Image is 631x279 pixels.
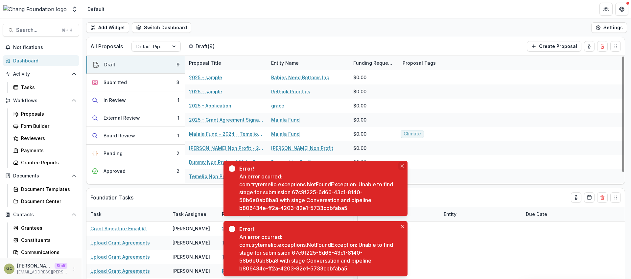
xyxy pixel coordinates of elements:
[189,145,263,151] a: [PERSON_NAME] Non Profit - 2024 - Temelio General [PERSON_NAME]
[222,253,296,260] a: Temelio Non Profit - 2024 - Temelio General [PERSON_NAME]
[11,196,79,207] a: Document Center
[271,88,310,95] a: Rethink Priorities
[615,3,628,16] button: Get Help
[522,211,551,218] div: Due Date
[239,165,394,173] div: Error!
[527,41,581,52] button: Create Proposal
[3,69,79,79] button: Open Activity
[239,173,397,212] div: An error ocurred: com.trytemelio.exceptions.NotFoundException: Unable to find stage for submissio...
[86,22,129,33] button: Add Widget
[21,84,74,91] div: Tasks
[86,207,169,221] div: Task
[169,207,218,221] div: Task Assignee
[271,102,284,109] a: grace
[173,267,210,274] div: [PERSON_NAME]
[353,116,366,123] div: $0.00
[176,150,179,157] div: 2
[399,56,481,70] div: Proposal Tags
[21,147,74,154] div: Payments
[267,59,303,66] div: Entity Name
[218,211,265,218] div: Related Proposal
[399,59,440,66] div: Proposal Tags
[3,55,79,66] a: Dashboard
[13,45,77,50] span: Notifications
[218,207,300,221] div: Related Proposal
[176,61,179,68] div: 9
[90,253,150,260] a: Upload Grant Agreements
[610,192,621,203] button: Drag
[21,186,74,193] div: Document Templates
[271,74,329,81] a: Babies Need Bottoms Inc
[21,237,74,244] div: Constituents
[169,211,210,218] div: Task Assignee
[16,27,58,33] span: Search...
[104,168,126,174] div: Approved
[104,61,115,68] div: Draft
[349,56,399,70] div: Funding Requested
[13,173,69,179] span: Documents
[173,239,210,246] div: [PERSON_NAME]
[189,102,231,109] a: 2025 - Application
[267,56,349,70] div: Entity Name
[11,235,79,245] a: Constituents
[21,159,74,166] div: Grantee Reports
[610,41,621,52] button: Drag
[398,162,406,170] button: Close
[189,74,222,81] a: 2025 - sample
[104,97,126,104] div: In Review
[13,98,69,104] span: Workflows
[11,108,79,119] a: Proposals
[176,168,179,174] div: 2
[104,114,140,121] div: External Review
[185,59,225,66] div: Proposal Title
[70,3,79,16] button: Open entity switcher
[17,269,67,275] p: [EMAIL_ADDRESS][PERSON_NAME][DOMAIN_NAME]
[104,132,135,139] div: Board Review
[222,225,255,232] a: 2025 - sample
[440,207,522,221] div: Entity
[3,24,79,37] button: Search...
[13,71,69,77] span: Activity
[177,114,179,121] div: 1
[86,56,185,74] button: Draft9
[11,82,79,93] a: Tasks
[21,249,74,256] div: Communications
[222,239,296,246] a: Temelio Non Profit - 2024 - Temelio General [PERSON_NAME]
[239,225,394,233] div: Error!
[6,267,12,271] div: Grace Chang
[13,212,69,218] span: Contacts
[189,159,263,166] a: Dummy Non Profit - 2024 - Temelio General [PERSON_NAME]
[173,225,210,232] div: [PERSON_NAME]
[85,4,107,14] nav: breadcrumb
[86,74,185,91] button: Submitted3
[239,233,397,272] div: An error ocurred: com.trytemelio.exceptions.NotFoundException: Unable to find stage for submissio...
[132,22,191,33] button: Switch Dashboard
[353,88,366,95] div: $0.00
[90,225,147,232] a: Grant Signature Email #1
[522,207,571,221] div: Due Date
[90,194,133,201] p: Foundation Tasks
[271,159,313,166] a: Dummy Non Profit
[591,22,627,33] button: Settings
[90,42,123,50] p: All Proposals
[597,41,608,52] button: Delete card
[185,56,267,70] div: Proposal Title
[11,133,79,144] a: Reviewers
[599,3,613,16] button: Partners
[353,102,366,109] div: $0.00
[222,267,296,274] a: Ridgebury Riders - 2025 - Temelio General [PERSON_NAME]
[404,131,421,137] span: Climate
[271,116,300,123] a: Malala Fund
[176,79,179,86] div: 3
[70,265,78,273] button: More
[173,253,210,260] div: [PERSON_NAME]
[21,110,74,117] div: Proposals
[349,59,399,66] div: Funding Requested
[17,262,52,269] p: [PERSON_NAME]
[13,57,74,64] div: Dashboard
[271,145,333,151] a: [PERSON_NAME] Non Profit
